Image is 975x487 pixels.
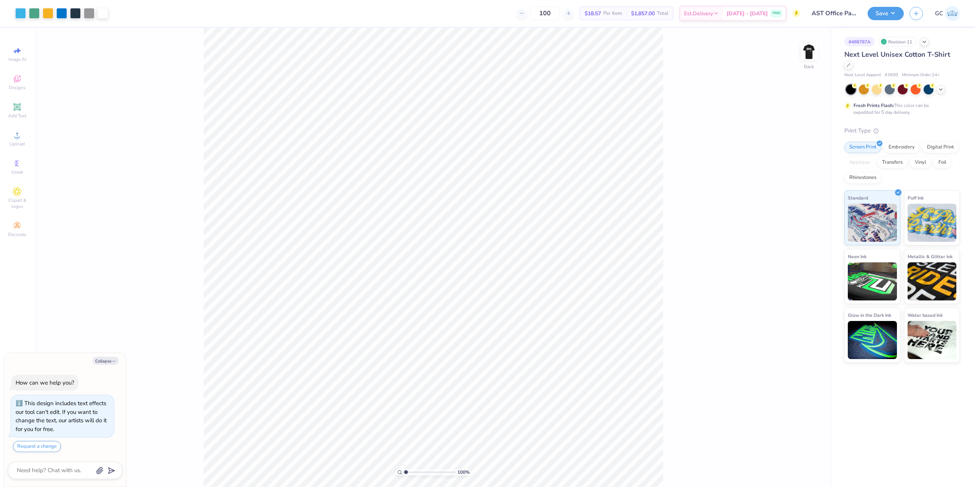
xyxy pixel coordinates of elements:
[848,262,897,300] img: Neon Ink
[844,126,960,135] div: Print Type
[848,311,891,319] span: Glow in the Dark Ink
[631,10,655,18] span: $1,857.00
[922,142,959,153] div: Digital Print
[945,6,960,21] img: Gerard Christopher Trorres
[885,72,898,78] span: # 3600
[908,262,957,300] img: Metallic & Glitter Ink
[844,157,875,168] div: Applique
[804,63,814,70] div: Back
[9,85,26,91] span: Designs
[93,357,118,365] button: Collapse
[933,157,951,168] div: Foil
[801,44,817,59] img: Back
[848,204,897,242] img: Standard
[844,142,881,153] div: Screen Print
[8,113,26,119] span: Add Text
[806,6,862,21] input: Untitled Design
[877,157,908,168] div: Transfers
[727,10,768,18] span: [DATE] - [DATE]
[844,172,881,184] div: Rhinestones
[848,194,868,202] span: Standard
[657,10,668,18] span: Total
[844,72,881,78] span: Next Level Apparel
[16,379,74,386] div: How can we help you?
[13,441,61,452] button: Request a change
[603,10,622,18] span: Per Item
[935,6,960,21] a: GC
[457,469,470,476] span: 100 %
[908,311,943,319] span: Water based Ink
[908,252,953,260] span: Metallic & Glitter Ink
[4,197,30,209] span: Clipart & logos
[844,50,950,59] span: Next Level Unisex Cotton T-Shirt
[854,102,894,109] strong: Fresh Prints Flash:
[848,252,866,260] span: Neon Ink
[879,37,916,46] div: Revision 11
[854,102,947,116] div: This color can be expedited for 5 day delivery.
[868,7,904,20] button: Save
[910,157,931,168] div: Vinyl
[844,37,875,46] div: # 488787A
[884,142,920,153] div: Embroidery
[908,321,957,359] img: Water based Ink
[10,141,25,147] span: Upload
[530,6,560,20] input: – –
[684,10,713,18] span: Est. Delivery
[16,399,107,433] div: This design includes text effects our tool can't edit. If you want to change the text, our artist...
[902,72,940,78] span: Minimum Order: 24 +
[11,169,23,175] span: Greek
[908,194,924,202] span: Puff Ink
[848,321,897,359] img: Glow in the Dark Ink
[8,232,26,238] span: Decorate
[8,56,26,62] span: Image AI
[935,9,943,18] span: GC
[585,10,601,18] span: $18.57
[772,11,780,16] span: FREE
[908,204,957,242] img: Puff Ink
